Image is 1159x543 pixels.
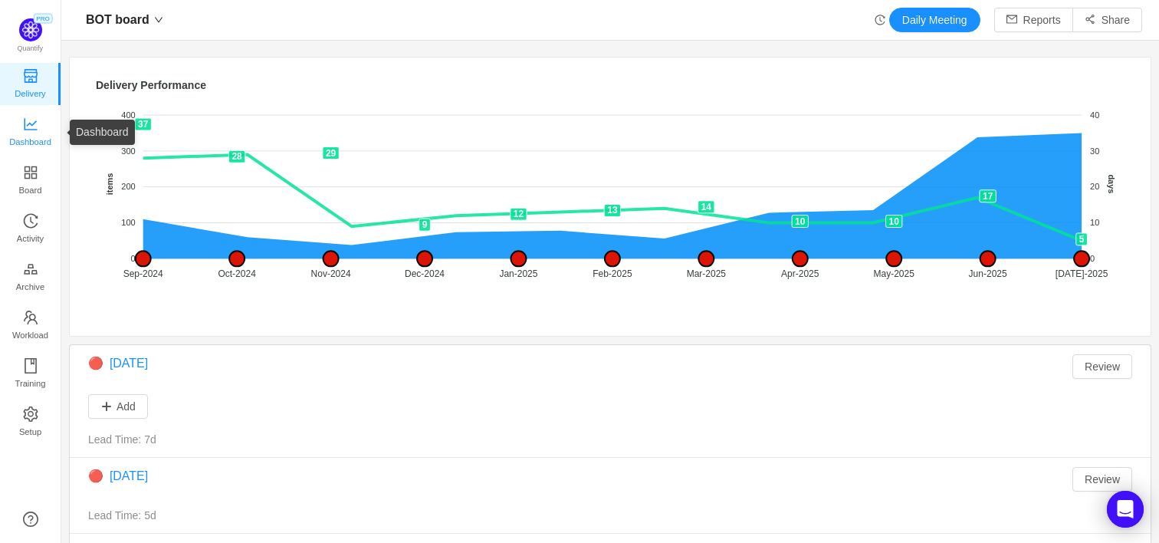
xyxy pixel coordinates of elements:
[1072,8,1142,32] button: icon: share-altShare
[218,268,256,279] tspan: Oct-2024
[110,469,148,482] a: [DATE]
[88,394,148,419] button: Add
[23,166,38,196] a: Board
[19,416,41,447] span: Setup
[1090,254,1095,263] tspan: 0
[19,18,42,41] img: Quantify
[15,78,45,109] span: Delivery
[121,110,135,120] tspan: 400
[499,268,537,279] tspan: Jan-2025
[1107,174,1116,193] text: days
[23,69,38,100] a: Delivery
[23,512,38,527] a: icon: question-circle
[23,213,38,229] i: icon: history
[23,358,38,374] i: icon: book
[23,262,38,293] a: Archive
[1072,467,1132,492] button: Review
[23,310,38,325] i: icon: team
[1090,146,1099,156] tspan: 30
[1056,268,1108,279] tspan: [DATE]-2025
[23,68,38,84] i: icon: shop
[23,407,38,438] a: Setup
[18,44,44,52] span: Quantify
[86,8,149,32] span: BOT board
[131,254,136,263] tspan: 0
[311,268,351,279] tspan: Nov-2024
[154,15,163,25] i: icon: down
[23,165,38,180] i: icon: appstore
[123,268,163,279] tspan: Sep-2024
[994,8,1073,32] button: icon: mailReports
[23,311,38,341] a: Workload
[889,8,980,32] button: Daily Meeting
[19,175,42,206] span: Board
[121,182,135,191] tspan: 200
[23,117,38,148] a: Dashboard
[96,79,206,91] text: Delivery Performance
[88,469,103,482] span: 🔴
[12,320,48,350] span: Workload
[121,146,135,156] tspan: 300
[9,127,51,157] span: Dashboard
[781,268,819,279] tspan: Apr-2025
[23,406,38,422] i: icon: setting
[23,117,38,132] i: icon: line-chart
[1090,110,1099,120] tspan: 40
[687,268,727,279] tspan: Mar-2025
[88,357,103,370] span: 🔴
[88,433,156,446] span: Lead Time: 7d
[969,268,1007,279] tspan: Jun-2025
[23,214,38,245] a: Activity
[1072,354,1132,379] button: Review
[17,223,44,254] span: Activity
[405,268,445,279] tspan: Dec-2024
[874,268,915,279] tspan: May-2025
[23,262,38,277] i: icon: gold
[105,173,114,196] text: items
[121,218,135,227] tspan: 100
[16,271,44,302] span: Archive
[1090,218,1099,227] tspan: 10
[33,14,52,24] span: PRO
[23,359,38,390] a: Training
[1107,491,1144,528] div: Open Intercom Messenger
[110,357,148,370] a: [DATE]
[88,509,156,522] span: Lead Time: 5d
[875,15,885,25] i: icon: history
[1090,182,1099,191] tspan: 20
[15,368,45,399] span: Training
[593,268,632,279] tspan: Feb-2025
